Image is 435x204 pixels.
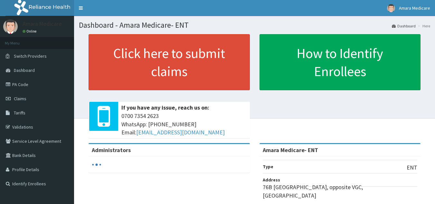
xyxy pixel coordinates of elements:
[23,29,38,34] a: Online
[136,129,225,136] a: [EMAIL_ADDRESS][DOMAIN_NAME]
[399,5,430,11] span: Amara Medicare
[263,164,273,170] b: Type
[3,19,18,34] img: User Image
[14,67,35,73] span: Dashboard
[79,21,430,29] h1: Dashboard - Amara Medicare- ENT
[416,23,430,29] li: Here
[263,146,318,154] strong: Amara Medicare- ENT
[14,110,25,116] span: Tariffs
[263,177,280,183] b: Address
[407,163,417,172] p: ENT
[92,160,101,170] svg: audio-loading
[121,112,247,137] span: 0700 7354 2623 WhatsApp: [PHONE_NUMBER] Email:
[14,53,47,59] span: Switch Providers
[121,104,209,111] b: If you have any issue, reach us on:
[260,34,421,90] a: How to Identify Enrollees
[89,34,250,90] a: Click here to submit claims
[387,4,395,12] img: User Image
[392,23,416,29] a: Dashboard
[14,96,26,102] span: Claims
[23,21,62,27] p: Amara Medicare
[263,183,418,199] p: 76B [GEOGRAPHIC_DATA], opposite VGC, [GEOGRAPHIC_DATA]
[92,146,131,154] b: Administrators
